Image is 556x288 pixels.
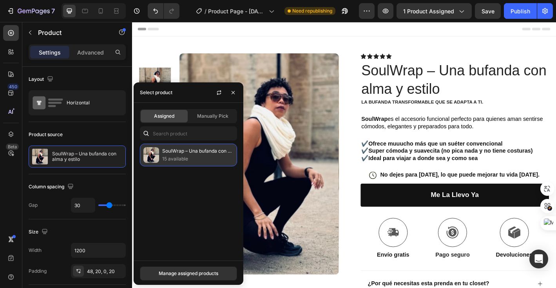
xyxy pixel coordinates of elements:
div: Me la llevo ya [331,187,385,197]
div: Beta [6,144,19,150]
div: Padding [29,268,47,275]
div: Width [29,247,42,254]
p: Envío gratis [272,254,308,262]
div: Open Intercom Messenger [529,250,548,268]
p: Settings [39,48,61,57]
p: SoulWrap – Una bufanda con alma y estilo [52,151,122,162]
p: ✔️ [254,147,462,155]
p: Product [38,28,105,37]
p: ✔️ [254,131,462,139]
input: Search in Settings & Advanced [140,126,237,140]
p: 15 available [162,155,234,163]
button: 1 product assigned [397,3,472,19]
div: Column spacing [29,182,75,192]
span: Save [482,8,494,15]
span: es el accesorio funcional perfecto para quienes aman sentirse cómodos, elegantes y preparados par... [254,104,456,119]
h1: SoulWrap – Una bufanda con alma y estilo [254,43,462,85]
button: Me la llevo ya [254,179,462,205]
strong: SoulWrap [254,104,283,111]
p: ✔️ [254,139,462,147]
div: Layout [29,74,55,85]
strong: No dejes para [DATE], lo que puede mejorar tu vida [DATE]. [275,166,452,173]
p: SoulWrap – Una bufanda con alma y estilo [162,147,234,155]
span: Manually Pick [197,113,228,120]
p: Advanced [77,48,104,57]
iframe: Design area [132,22,556,288]
div: Horizontal [67,94,114,112]
div: Publish [511,7,530,15]
div: Product source [29,131,63,138]
input: Auto [71,198,95,212]
span: Assigned [154,113,174,120]
strong: Ofrece muuucho más que un suéter convencional [262,131,411,138]
img: product feature img [32,149,48,164]
p: 7 [51,6,55,16]
button: Save [475,3,501,19]
div: 48, 20, 0, 20 [87,268,124,275]
button: Carousel Next Arrow [21,271,30,280]
span: Need republishing [292,7,332,15]
div: Manage assigned products [159,270,218,277]
button: Manage assigned products [140,266,237,281]
p: Pago seguro [337,254,375,262]
div: Size [29,227,49,237]
div: Select product [140,89,172,96]
span: / [205,7,206,15]
div: Gap [29,202,38,209]
span: 1 product assigned [403,7,454,15]
div: 450 [7,84,19,90]
strong: la bufanda transformable que se adapta a ti. [254,86,389,92]
strong: Ideal para viajar a donde sea y como sea [262,148,383,154]
p: Devoluciones [404,254,444,262]
input: Auto [71,243,125,257]
img: collections [143,147,159,163]
strong: Super cómoda y suavecita (no pica nada y no tiene costuras) [262,139,444,146]
button: 7 [3,3,58,19]
button: Publish [504,3,537,19]
span: Product Page - [DATE] 12:04:21 [208,7,266,15]
div: Undo/Redo [148,3,179,19]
